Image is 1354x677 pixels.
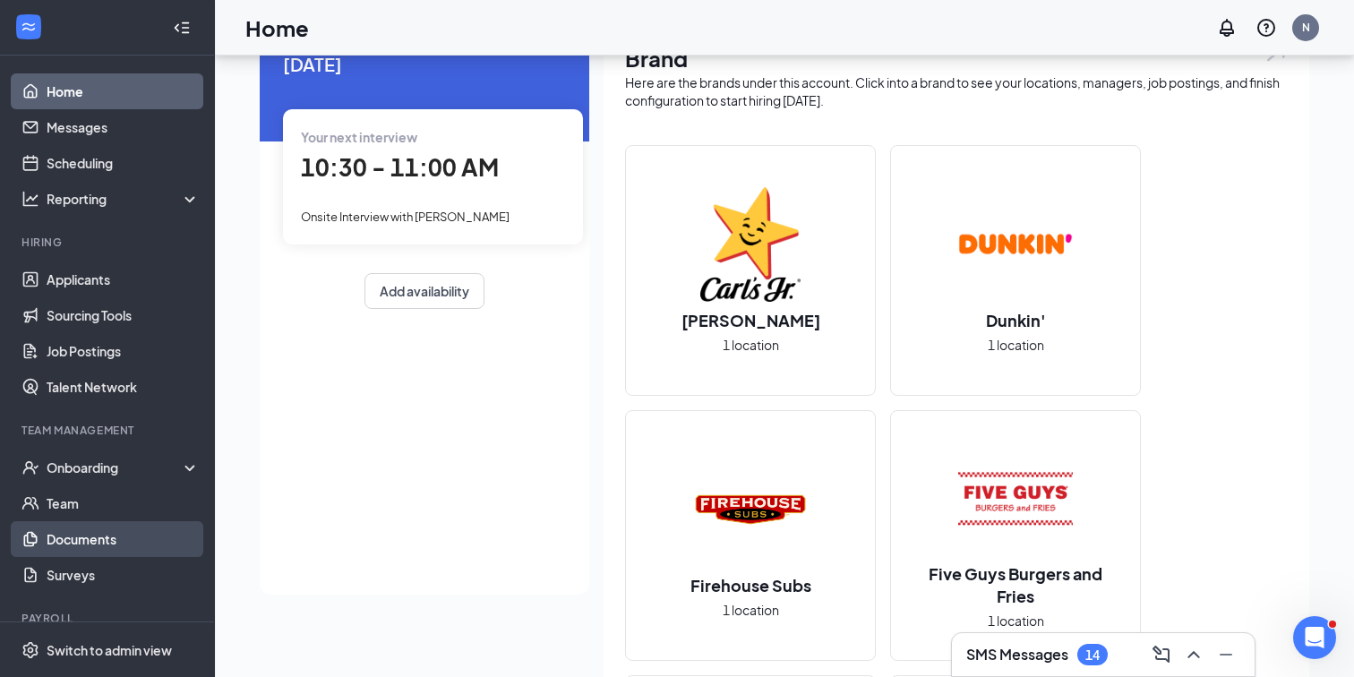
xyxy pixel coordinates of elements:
div: Switch to admin view [47,641,172,659]
a: Documents [47,521,200,557]
svg: ComposeMessage [1151,644,1172,665]
a: Talent Network [47,369,200,405]
svg: Analysis [21,190,39,208]
div: Onboarding [47,458,184,476]
svg: Settings [21,641,39,659]
div: N [1302,20,1310,35]
svg: UserCheck [21,458,39,476]
div: Here are the brands under this account. Click into a brand to see your locations, managers, job p... [625,73,1288,109]
svg: WorkstreamLogo [20,18,38,36]
button: ComposeMessage [1147,640,1176,669]
h1: Home [245,13,309,43]
a: Surveys [47,557,200,593]
a: Scheduling [47,145,200,181]
a: Team [47,485,200,521]
div: Payroll [21,611,196,626]
img: Firehouse Subs [693,452,808,567]
button: Add availability [364,273,484,309]
svg: Collapse [173,19,191,37]
a: Messages [47,109,200,145]
span: 1 location [988,335,1044,355]
span: 1 location [723,600,779,620]
h2: Firehouse Subs [673,574,829,596]
h2: [PERSON_NAME] [664,309,838,331]
div: Team Management [21,423,196,438]
span: Your next interview [301,129,417,145]
a: Applicants [47,261,200,297]
img: Carl's Jr [693,187,808,302]
a: Home [47,73,200,109]
svg: Notifications [1216,17,1238,39]
span: 1 location [988,611,1044,630]
div: Reporting [47,190,201,208]
button: Minimize [1212,640,1240,669]
span: Onsite Interview with [PERSON_NAME] [301,210,510,224]
a: Job Postings [47,333,200,369]
span: 1 location [723,335,779,355]
iframe: Intercom live chat [1293,616,1336,659]
h2: Five Guys Burgers and Fries [891,562,1140,607]
span: [DATE] [283,50,566,78]
h3: SMS Messages [966,645,1068,664]
h2: Dunkin' [968,309,1064,331]
button: ChevronUp [1179,640,1208,669]
div: 14 [1085,647,1100,663]
h1: Brand [625,43,1288,73]
img: Five Guys Burgers and Fries [958,441,1073,555]
a: Sourcing Tools [47,297,200,333]
span: 10:30 - 11:00 AM [301,152,499,182]
div: Hiring [21,235,196,250]
svg: QuestionInfo [1255,17,1277,39]
svg: Minimize [1215,644,1237,665]
img: Dunkin' [958,187,1073,302]
svg: ChevronUp [1183,644,1204,665]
